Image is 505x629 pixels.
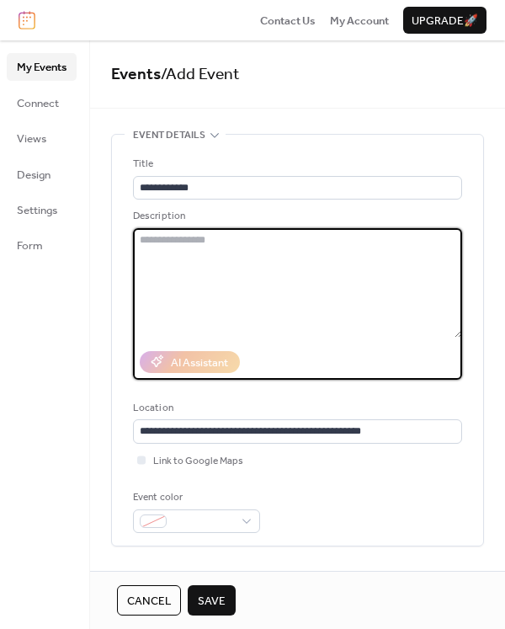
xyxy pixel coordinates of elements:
[127,593,171,610] span: Cancel
[111,59,161,90] a: Events
[260,12,316,29] a: Contact Us
[17,202,57,219] span: Settings
[19,11,35,29] img: logo
[133,208,459,225] div: Description
[133,127,205,144] span: Event details
[153,453,243,470] span: Link to Google Maps
[17,59,66,76] span: My Events
[188,585,236,616] button: Save
[7,161,77,188] a: Design
[7,53,77,80] a: My Events
[7,89,77,116] a: Connect
[161,59,240,90] span: / Add Event
[7,196,77,223] a: Settings
[133,567,205,584] span: Date and time
[133,489,257,506] div: Event color
[17,167,50,184] span: Design
[133,400,459,417] div: Location
[403,7,486,34] button: Upgrade🚀
[330,13,389,29] span: My Account
[17,95,59,112] span: Connect
[260,13,316,29] span: Contact Us
[7,232,77,259] a: Form
[17,131,46,147] span: Views
[412,13,478,29] span: Upgrade 🚀
[198,593,226,610] span: Save
[330,12,389,29] a: My Account
[7,125,77,152] a: Views
[117,585,181,616] button: Cancel
[17,237,43,254] span: Form
[133,156,459,173] div: Title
